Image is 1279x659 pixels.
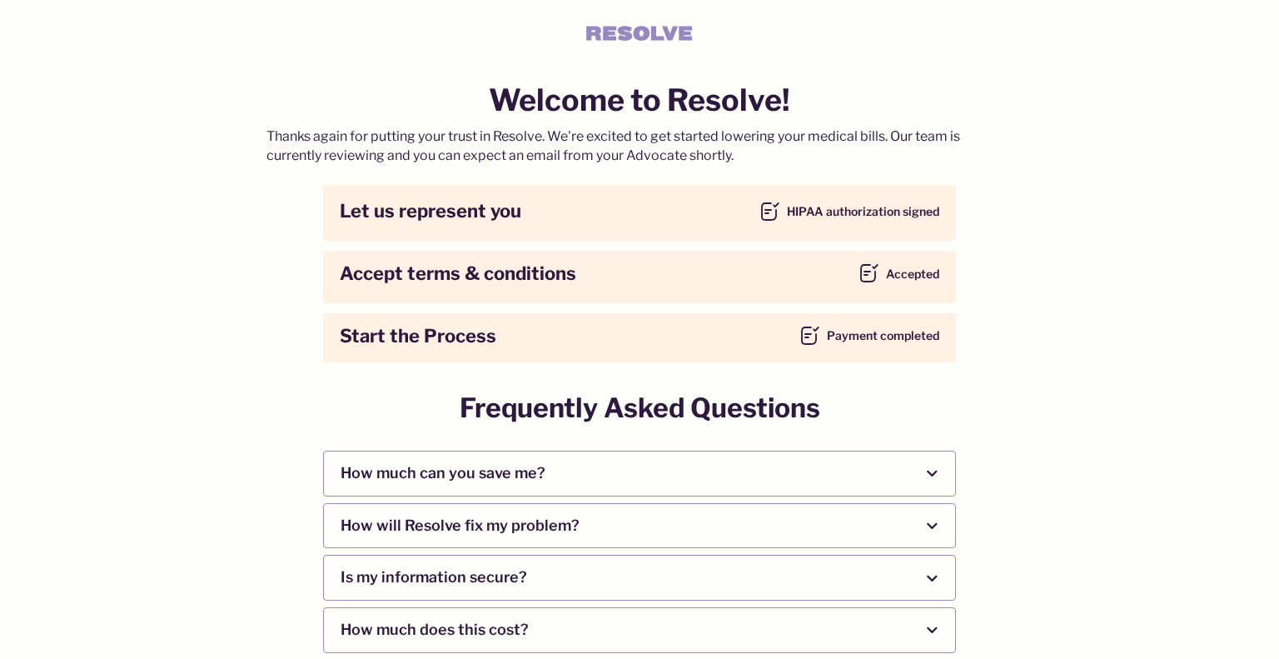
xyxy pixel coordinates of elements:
[340,261,576,287] h5: Accept terms & conditions
[341,452,905,496] span: How much can you save me?
[324,608,955,652] button: How much does this cost?
[340,323,496,349] h5: Start the Process
[340,198,521,224] h5: Let us represent you
[266,127,1013,165] div: Thanks again for putting your trust in Resolve. We're excited to get started lowering your medica...
[323,392,956,424] h5: Frequently Asked Questions
[886,266,939,282] div: Accepted
[341,504,905,548] span: How will Resolve fix my problem?
[489,79,790,121] h2: Welcome to Resolve!
[341,556,905,600] span: Is my information secure?
[324,556,955,600] button: Is my information secure?
[341,608,905,652] span: How much does this cost?
[324,452,955,496] button: How much can you save me?
[324,504,955,548] button: How will Resolve fix my problem?
[787,203,939,220] div: HIPAA authorization signed
[827,327,939,344] div: Payment completed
